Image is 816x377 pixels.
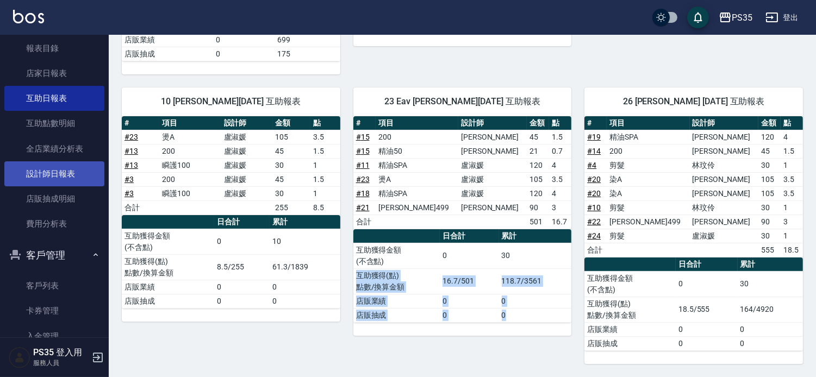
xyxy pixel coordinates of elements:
td: 3.5 [549,172,571,186]
td: 合計 [122,200,159,215]
a: #3 [124,175,134,184]
td: 0 [440,308,499,322]
td: 精油SPA [376,158,458,172]
td: 瞬護100 [159,186,221,200]
th: 項目 [376,116,458,130]
th: 項目 [159,116,221,130]
th: 點 [310,116,340,130]
td: 4 [781,130,803,144]
td: 45 [273,172,310,186]
td: 4 [549,186,571,200]
a: 互助日報表 [4,86,104,111]
a: 店家日報表 [4,61,104,86]
td: 盧淑媛 [221,158,273,172]
a: 入金管理 [4,324,104,349]
th: 累計 [270,215,340,229]
td: 16.7/501 [440,268,499,294]
td: 1 [781,158,803,172]
a: 互助點數明細 [4,111,104,136]
td: 1 [781,229,803,243]
td: 林玟伶 [690,200,758,215]
a: #24 [587,231,601,240]
td: 0 [499,308,572,322]
td: 互助獲得金額 (不含點) [353,243,440,268]
a: 店販抽成明細 [4,186,104,211]
a: 卡券管理 [4,298,104,323]
td: 互助獲得金額 (不含點) [122,229,214,254]
a: 費用分析表 [4,211,104,236]
td: 120 [527,186,549,200]
a: #21 [356,203,370,212]
td: 1 [310,158,340,172]
a: 報表目錄 [4,36,104,61]
a: #20 [587,175,601,184]
a: #20 [587,189,601,198]
td: 0 [676,322,738,336]
td: 501 [527,215,549,229]
th: 點 [549,116,571,130]
td: 剪髮 [607,200,689,215]
td: 1 [310,186,340,200]
td: 互助獲得(點) 點數/換算金額 [353,268,440,294]
td: 店販業績 [353,294,440,308]
td: [PERSON_NAME] [690,172,758,186]
td: 8.5 [310,200,340,215]
table: a dense table [353,229,572,323]
td: 0 [738,322,803,336]
td: 剪髮 [607,229,689,243]
td: 互助獲得(點) 點數/換算金額 [584,297,676,322]
th: 點 [781,116,803,130]
td: 1 [781,200,803,215]
td: [PERSON_NAME] [458,200,527,215]
td: 4 [549,158,571,172]
td: 200 [159,144,221,158]
th: # [353,116,376,130]
td: 互助獲得(點) 點數/換算金額 [122,254,214,280]
td: 10 [270,229,340,254]
td: 0 [214,294,270,308]
a: #23 [124,133,138,141]
td: 120 [527,158,549,172]
a: #10 [587,203,601,212]
a: #15 [356,147,370,155]
a: #15 [356,133,370,141]
table: a dense table [353,116,572,229]
td: 盧淑媛 [221,172,273,186]
td: 染A [607,172,689,186]
a: #11 [356,161,370,169]
td: 3.5 [310,130,340,144]
a: #13 [124,147,138,155]
a: #19 [587,133,601,141]
td: 精油SPA [607,130,689,144]
button: 客戶管理 [4,241,104,269]
td: 30 [499,243,572,268]
td: [PERSON_NAME]499 [376,200,458,215]
a: #14 [587,147,601,155]
td: 店販抽成 [584,336,676,350]
td: 盧淑媛 [690,229,758,243]
a: #4 [587,161,596,169]
table: a dense table [584,116,803,257]
td: 0 [270,294,340,308]
td: 30 [758,229,781,243]
td: 0.7 [549,144,571,158]
td: 200 [607,144,689,158]
td: 30 [758,158,781,172]
td: 精油50 [376,144,458,158]
td: 0 [676,271,738,297]
td: 0 [440,243,499,268]
td: [PERSON_NAME] [690,215,758,229]
td: 瞬護100 [159,158,221,172]
th: 日合計 [440,229,499,243]
td: 105 [758,186,781,200]
td: [PERSON_NAME] [458,130,527,144]
button: 登出 [761,8,803,28]
div: PS35 [732,11,752,24]
span: 26 [PERSON_NAME] [DATE] 互助報表 [597,96,790,107]
p: 服務人員 [33,358,89,368]
td: 0 [270,280,340,294]
td: 0 [213,47,275,61]
th: 項目 [607,116,689,130]
td: 3 [781,215,803,229]
th: 日合計 [676,257,738,272]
